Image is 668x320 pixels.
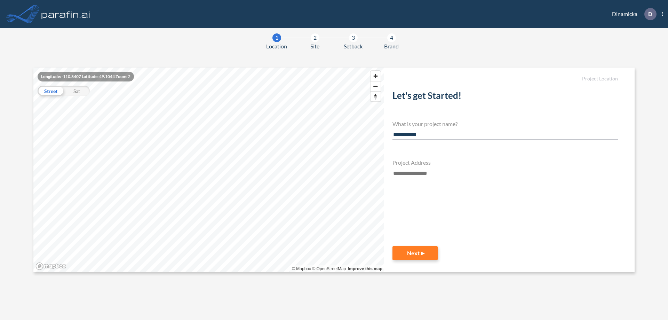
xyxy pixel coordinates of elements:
h4: Project Address [392,159,618,166]
div: 3 [349,33,358,42]
span: Brand [384,42,399,50]
a: Mapbox [292,266,311,271]
span: Location [266,42,287,50]
button: Zoom out [371,81,381,91]
canvas: Map [33,68,384,272]
span: Setback [344,42,363,50]
div: 1 [272,33,281,42]
button: Reset bearing to north [371,91,381,101]
span: Site [310,42,319,50]
h5: Project Location [392,76,618,82]
div: 2 [311,33,319,42]
h4: What is your project name? [392,120,618,127]
div: Dinamicka [602,8,663,20]
div: 4 [387,33,396,42]
img: logo [40,7,92,21]
div: Longitude: -110.8407 Latitude: 49.1044 Zoom: 2 [38,72,134,81]
h2: Let's get Started! [392,90,618,104]
button: Zoom in [371,71,381,81]
button: Next [392,246,438,260]
p: D [648,11,652,17]
a: OpenStreetMap [312,266,346,271]
a: Mapbox homepage [35,262,66,270]
div: Sat [64,86,90,96]
div: Street [38,86,64,96]
span: Reset bearing to north [371,92,381,101]
a: Improve this map [348,266,382,271]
